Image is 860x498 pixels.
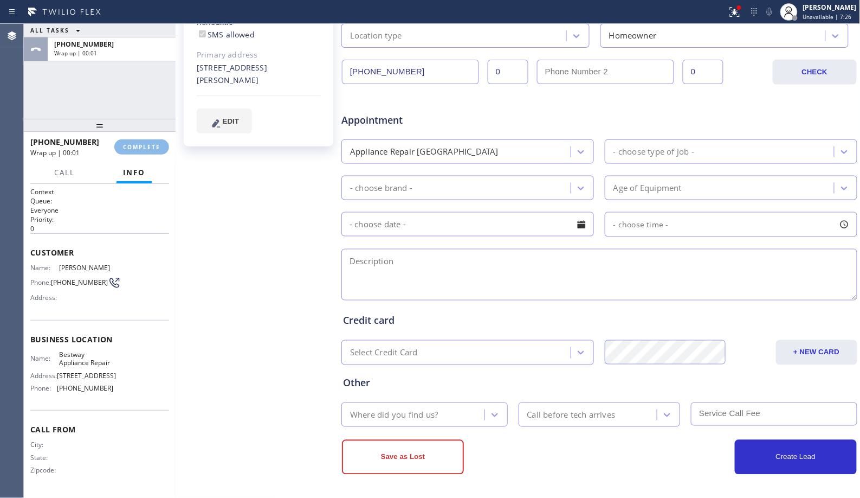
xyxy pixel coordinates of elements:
[613,182,682,194] div: Age of Equipment
[350,145,499,158] div: Appliance Repair [GEOGRAPHIC_DATA]
[30,454,59,462] span: State:
[197,62,321,87] div: [STREET_ADDRESS][PERSON_NAME]
[30,466,59,474] span: Zipcode:
[30,264,59,272] span: Name:
[341,113,512,127] span: Appointment
[527,408,616,421] div: Call before tech arrives
[30,384,57,392] span: Phone:
[123,143,160,151] span: COMPLETE
[197,29,255,40] label: SMS allowed
[59,350,113,367] span: Bestway Appliance Repair
[488,60,528,84] input: Ext.
[57,384,114,392] span: [PHONE_NUMBER]
[199,30,206,37] input: SMS allowed
[803,3,857,12] div: [PERSON_NAME]
[197,16,321,41] div: none
[613,145,694,158] div: - choose type of job -
[350,408,438,421] div: Where did you find us?
[30,215,169,224] h2: Priority:
[691,403,857,426] input: Service Call Fee
[57,372,116,380] span: [STREET_ADDRESS]
[117,162,152,183] button: Info
[30,187,169,196] h1: Context
[123,168,145,177] span: Info
[350,347,418,359] div: Select Credit Card
[30,278,51,286] span: Phone:
[30,372,57,380] span: Address:
[735,440,857,475] button: Create Lead
[54,168,75,177] span: Call
[197,108,252,133] button: EDIT
[613,219,669,229] span: - choose time -
[30,247,169,258] span: Customer
[30,27,69,34] span: ALL TASKS
[343,314,856,328] div: Credit card
[803,13,852,21] span: Unavailable | 7:26
[343,376,856,391] div: Other
[48,162,81,183] button: Call
[216,17,234,27] span: Ext: 0
[30,440,59,449] span: City:
[30,196,169,206] h2: Queue:
[776,340,857,365] button: + NEW CARD
[683,60,723,84] input: Ext. 2
[342,60,479,84] input: Phone Number
[114,139,169,155] button: COMPLETE
[30,224,169,233] p: 0
[342,440,464,475] button: Save as Lost
[197,49,321,61] div: Primary address
[773,60,857,85] button: CHECK
[54,40,114,49] span: [PHONE_NUMBER]
[30,293,59,302] span: Address:
[341,212,594,237] input: - choose date -
[30,334,169,344] span: Business location
[609,29,657,42] div: Homeowner
[30,354,59,362] span: Name:
[30,148,80,157] span: Wrap up | 00:01
[350,29,402,42] div: Location type
[537,60,674,84] input: Phone Number 2
[54,49,97,57] span: Wrap up | 00:01
[30,424,169,435] span: Call From
[762,4,777,20] button: Mute
[24,24,91,37] button: ALL TASKS
[30,206,169,215] p: Everyone
[223,117,239,125] span: EDIT
[59,264,113,272] span: [PERSON_NAME]
[30,137,99,147] span: [PHONE_NUMBER]
[350,182,412,194] div: - choose brand -
[51,278,108,286] span: [PHONE_NUMBER]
